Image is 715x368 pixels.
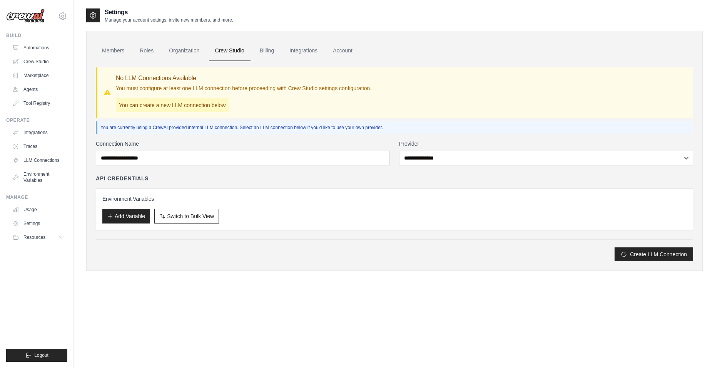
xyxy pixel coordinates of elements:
[9,126,67,139] a: Integrations
[615,247,693,261] button: Create LLM Connection
[105,8,233,17] h2: Settings
[154,209,219,223] button: Switch to Bulk View
[116,98,229,112] p: You can create a new LLM connection below
[105,17,233,23] p: Manage your account settings, invite new members, and more.
[100,124,690,131] p: You are currently using a CrewAI provided internal LLM connection. Select an LLM connection below...
[167,212,214,220] span: Switch to Bulk View
[9,42,67,54] a: Automations
[9,69,67,82] a: Marketplace
[9,55,67,68] a: Crew Studio
[254,40,280,61] a: Billing
[9,217,67,230] a: Settings
[116,84,371,92] p: You must configure at least one LLM connection before proceeding with Crew Studio settings config...
[9,168,67,187] a: Environment Variables
[6,194,67,200] div: Manage
[6,117,67,123] div: Operate
[9,203,67,216] a: Usage
[34,352,48,358] span: Logout
[102,209,150,223] button: Add Variable
[102,195,687,203] h3: Environment Variables
[9,97,67,109] a: Tool Registry
[96,175,149,182] h4: API Credentials
[6,349,67,362] button: Logout
[9,154,67,166] a: LLM Connections
[9,83,67,96] a: Agents
[6,9,45,24] img: Logo
[23,234,45,240] span: Resources
[96,40,130,61] a: Members
[6,32,67,39] div: Build
[134,40,160,61] a: Roles
[9,231,67,244] button: Resources
[209,40,251,61] a: Crew Studio
[96,140,390,148] label: Connection Name
[327,40,359,61] a: Account
[399,140,693,148] label: Provider
[163,40,205,61] a: Organization
[9,140,67,153] a: Traces
[116,74,371,83] h3: No LLM Connections Available
[283,40,324,61] a: Integrations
